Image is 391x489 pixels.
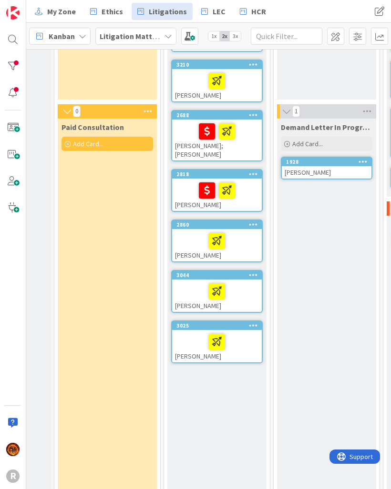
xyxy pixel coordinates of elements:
[100,31,214,41] b: Litigation Matter Workflow (FL2)
[47,6,76,17] span: My Zone
[6,443,20,456] img: TR
[234,3,272,20] a: HCR
[176,221,262,228] div: 2860
[172,220,262,229] div: 2860
[20,1,43,13] span: Support
[172,220,262,261] div: 2860[PERSON_NAME]
[208,31,219,41] span: 1x
[84,3,129,20] a: Ethics
[172,279,262,312] div: [PERSON_NAME]
[132,3,193,20] a: Litigations
[172,170,262,211] div: 2818[PERSON_NAME]
[251,6,266,17] span: HCR
[172,111,262,160] div: 2688[PERSON_NAME]; [PERSON_NAME]
[176,272,262,279] div: 3044
[102,6,123,17] span: Ethics
[281,122,372,132] span: Demand Letter In Progress
[73,106,81,117] span: 0
[29,3,82,20] a: My Zone
[172,120,262,160] div: [PERSON_NAME]; [PERSON_NAME]
[176,322,262,329] div: 3025
[251,28,322,45] input: Quick Filter...
[230,31,241,41] span: 3x
[176,171,262,178] div: 2818
[73,140,103,148] span: Add Card...
[172,321,262,330] div: 3025
[172,111,262,120] div: 2688
[282,158,371,166] div: 1928
[282,166,371,179] div: [PERSON_NAME]
[49,30,75,42] span: Kanban
[292,106,300,117] span: 1
[172,271,262,312] div: 3044[PERSON_NAME]
[172,321,262,362] div: 3025[PERSON_NAME]
[172,170,262,179] div: 2818
[282,158,371,179] div: 1928[PERSON_NAME]
[176,112,262,119] div: 2688
[172,179,262,211] div: [PERSON_NAME]
[172,229,262,261] div: [PERSON_NAME]
[149,6,187,17] span: Litigations
[172,60,262,69] div: 3210
[292,140,323,148] span: Add Card...
[6,6,20,20] img: Visit kanbanzone.com
[195,3,231,20] a: LEC
[172,271,262,279] div: 3044
[213,6,226,17] span: LEC
[176,61,262,68] div: 3210
[172,60,262,101] div: 3210[PERSON_NAME]
[6,469,20,483] div: R
[172,69,262,101] div: [PERSON_NAME]
[172,330,262,362] div: [PERSON_NAME]
[219,31,230,41] span: 2x
[286,159,371,165] div: 1928
[62,122,124,132] span: Paid Consultation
